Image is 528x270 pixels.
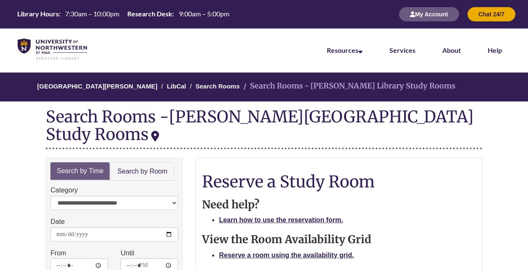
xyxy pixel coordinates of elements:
[202,233,371,246] strong: View the Room Availability Grid
[50,248,66,259] label: From
[46,106,474,144] div: [PERSON_NAME][GEOGRAPHIC_DATA] Study Rooms
[167,83,186,90] a: LibCal
[46,73,482,101] nav: Breadcrumb
[219,252,354,259] a: Reserve a room using the availability grid.
[14,9,62,18] th: Library Hours:
[46,108,482,149] div: Search Rooms -
[65,10,119,18] span: 7:30am – 10:00pm
[179,10,229,18] span: 9:00am – 5:00pm
[327,46,363,54] a: Resources
[37,83,158,90] a: [GEOGRAPHIC_DATA][PERSON_NAME]
[121,248,134,259] label: Until
[110,162,174,181] a: Search by Room
[399,10,459,18] a: My Account
[399,7,459,21] button: My Account
[50,216,65,227] label: Date
[468,7,515,21] button: Chat 24/7
[242,80,455,92] li: Search Rooms - [PERSON_NAME] Library Study Rooms
[124,9,175,18] th: Research Desk:
[18,39,87,60] img: UNWSP Library Logo
[14,9,232,19] a: Hours Today
[442,46,461,54] a: About
[468,10,515,18] a: Chat 24/7
[389,46,415,54] a: Services
[219,216,343,223] a: Learn how to use the reservation form.
[14,9,232,18] table: Hours Today
[488,46,502,54] a: Help
[196,83,240,90] a: Search Rooms
[50,162,110,180] a: Search by Time
[50,185,78,196] label: Category
[202,173,475,190] h1: Reserve a Study Room
[202,198,260,211] strong: Need help?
